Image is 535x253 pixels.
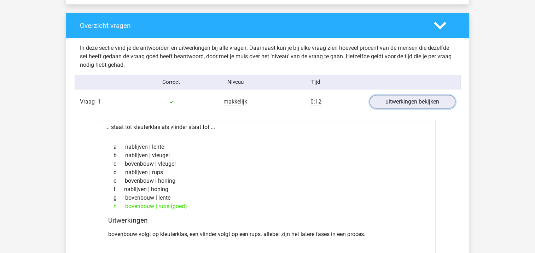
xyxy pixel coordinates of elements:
[108,194,427,202] div: bovenbouw | lente
[114,177,125,185] span: e
[203,78,268,86] div: Niveau
[75,44,461,69] div: In deze sectie vind je de antwoorden en uitwerkingen bij alle vragen. Daarnaast kun je bij elke v...
[114,160,125,168] span: c
[108,230,427,239] p: bovenbouw volgt op kleuterklas, een vlinder volgt op een rups. allebei zijn het latere fases in e...
[108,151,427,160] div: nablijven | vleugel
[108,168,427,177] div: nablijven | rups
[114,185,124,194] span: f
[310,98,321,105] span: 0:12
[139,78,203,86] div: Correct
[108,216,427,224] h4: Uitwerkingen
[98,98,101,105] span: 1
[80,22,423,30] h4: Overzicht vragen
[223,98,247,105] span: makkelijk
[114,202,125,211] span: h
[80,98,98,106] span: Vraag
[370,95,455,108] a: uitwerkingen bekijken
[108,177,427,185] div: bovenbouw | honing
[108,143,427,151] div: nablijven | lente
[108,185,427,194] div: nablijven | honing
[114,143,125,151] span: a
[114,168,125,177] span: d
[108,202,427,211] div: bovenbouw | rups (goed)
[108,160,427,168] div: bovenbouw | vleugel
[114,194,125,202] span: g
[267,78,364,86] div: Tijd
[114,151,125,160] span: b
